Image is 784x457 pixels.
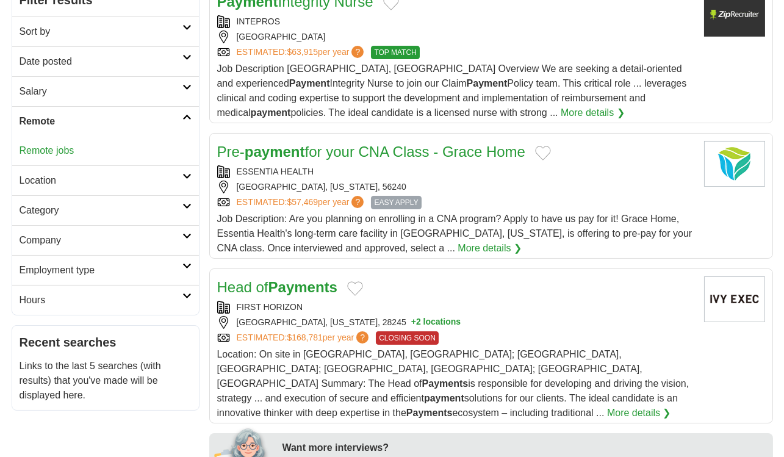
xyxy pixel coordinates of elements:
[20,24,182,39] h2: Sort by
[12,285,199,315] a: Hours
[424,393,464,403] strong: payment
[217,181,694,193] div: [GEOGRAPHIC_DATA], [US_STATE], 56240
[371,196,421,209] span: EASY APPLY
[237,302,303,312] a: FIRST HORIZON
[20,233,182,248] h2: Company
[237,167,314,176] a: ESSENTIA HEALTH
[12,165,199,195] a: Location
[217,15,694,28] div: INTEPROS
[458,241,522,256] a: More details ❯
[245,143,305,160] strong: payment
[20,359,192,403] p: Links to the last 5 searches (with results) that you've made will be displayed here.
[282,441,766,455] div: Want more interviews?
[287,197,318,207] span: $57,469
[20,263,182,278] h2: Employment type
[411,316,416,329] span: +
[217,143,525,160] a: Pre-paymentfor your CNA Class - Grace Home
[12,76,199,106] a: Salary
[268,279,337,295] strong: Payments
[251,107,291,118] strong: payment
[12,106,199,136] a: Remote
[217,279,337,295] a: Head ofPayments
[237,331,372,345] a: ESTIMATED:$168,781per year?
[237,46,367,59] a: ESTIMATED:$63,915per year?
[20,203,182,218] h2: Category
[20,84,182,99] h2: Salary
[217,31,694,43] div: [GEOGRAPHIC_DATA]
[12,16,199,46] a: Sort by
[376,331,439,345] span: CLOSING SOON
[12,195,199,225] a: Category
[217,316,694,329] div: [GEOGRAPHIC_DATA], [US_STATE], 28245
[217,214,692,253] span: Job Description: Are you planning on enrolling in a CNA program? Apply to have us pay for it! Gra...
[411,316,461,329] button: +2 locations
[704,141,765,187] img: Essentia Health logo
[422,378,469,389] strong: Payments
[20,333,192,351] h2: Recent searches
[351,196,364,208] span: ?
[351,46,364,58] span: ?
[347,281,363,296] button: Add to favorite jobs
[607,406,671,420] a: More details ❯
[20,173,182,188] h2: Location
[535,146,551,160] button: Add to favorite jobs
[371,46,419,59] span: TOP MATCH
[12,225,199,255] a: Company
[561,106,625,120] a: More details ❯
[20,145,74,156] a: Remote jobs
[704,276,765,322] img: First Horizon Natural logo
[237,196,367,209] a: ESTIMATED:$57,469per year?
[20,114,182,129] h2: Remote
[406,408,453,418] strong: Payments
[287,47,318,57] span: $63,915
[12,255,199,285] a: Employment type
[20,293,182,308] h2: Hours
[20,54,182,69] h2: Date posted
[217,63,687,118] span: Job Description [GEOGRAPHIC_DATA], [GEOGRAPHIC_DATA] Overview We are seeking a detail-oriented an...
[287,333,322,342] span: $168,781
[217,349,689,418] span: Location: On site in [GEOGRAPHIC_DATA], [GEOGRAPHIC_DATA]; [GEOGRAPHIC_DATA], [GEOGRAPHIC_DATA]; ...
[467,78,508,88] strong: Payment
[12,46,199,76] a: Date posted
[289,78,330,88] strong: Payment
[356,331,369,344] span: ?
